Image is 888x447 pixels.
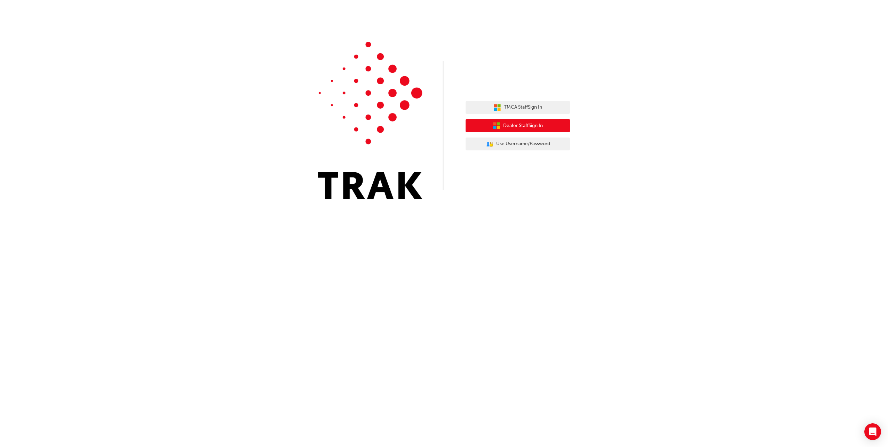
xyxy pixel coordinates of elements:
[504,103,542,111] span: TMCA Staff Sign In
[864,423,881,440] div: Open Intercom Messenger
[503,122,543,130] span: Dealer Staff Sign In
[466,101,570,114] button: TMCA StaffSign In
[466,119,570,132] button: Dealer StaffSign In
[318,42,422,199] img: Trak
[466,138,570,151] button: Use Username/Password
[496,140,550,148] span: Use Username/Password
